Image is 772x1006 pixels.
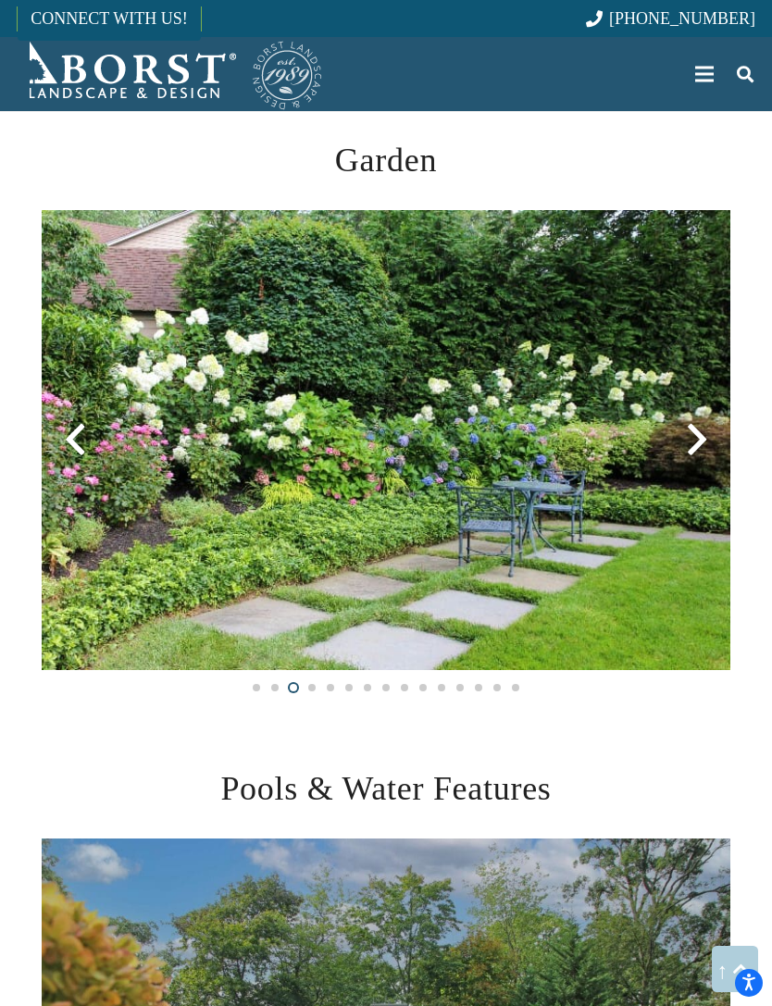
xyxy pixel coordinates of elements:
[727,51,764,97] a: Search
[42,135,730,185] h2: Garden
[712,946,758,992] a: Back to top
[682,51,728,97] a: Menu
[17,37,324,111] a: Borst-Logo
[609,9,755,28] span: [PHONE_NUMBER]
[42,210,730,669] img: evergreen screening
[586,9,755,28] a: [PHONE_NUMBER]
[42,764,730,813] h2: Pools & Water Features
